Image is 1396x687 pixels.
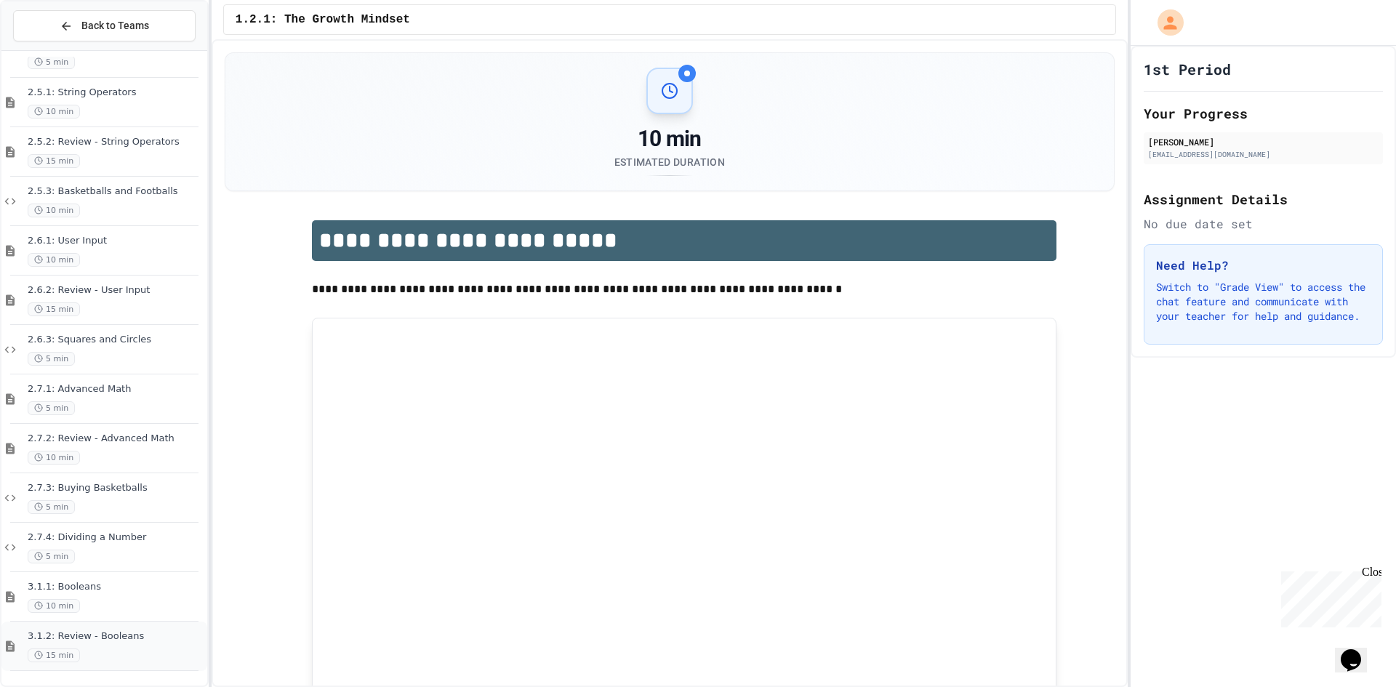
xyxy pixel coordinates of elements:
[28,185,204,198] span: 2.5.3: Basketballs and Footballs
[28,383,204,395] span: 2.7.1: Advanced Math
[28,531,204,544] span: 2.7.4: Dividing a Number
[1335,629,1381,672] iframe: chat widget
[1148,149,1379,160] div: [EMAIL_ADDRESS][DOMAIN_NAME]
[28,482,204,494] span: 2.7.3: Buying Basketballs
[1156,280,1371,324] p: Switch to "Grade View" to access the chat feature and communicate with your teacher for help and ...
[1144,215,1383,233] div: No due date set
[236,11,410,28] span: 1.2.1: The Growth Mindset
[1144,189,1383,209] h2: Assignment Details
[28,154,80,168] span: 15 min
[6,6,100,92] div: Chat with us now!Close
[28,581,204,593] span: 3.1.1: Booleans
[28,87,204,99] span: 2.5.1: String Operators
[28,284,204,297] span: 2.6.2: Review - User Input
[13,10,196,41] button: Back to Teams
[28,105,80,118] span: 10 min
[28,334,204,346] span: 2.6.3: Squares and Circles
[28,235,204,247] span: 2.6.1: User Input
[81,18,149,33] span: Back to Teams
[1144,59,1231,79] h1: 1st Period
[614,155,725,169] div: Estimated Duration
[28,401,75,415] span: 5 min
[28,599,80,613] span: 10 min
[1148,135,1379,148] div: [PERSON_NAME]
[614,126,725,152] div: 10 min
[1142,6,1187,39] div: My Account
[28,253,80,267] span: 10 min
[1144,103,1383,124] h2: Your Progress
[28,433,204,445] span: 2.7.2: Review - Advanced Math
[1275,566,1381,627] iframe: chat widget
[28,352,75,366] span: 5 min
[28,500,75,514] span: 5 min
[28,136,204,148] span: 2.5.2: Review - String Operators
[28,302,80,316] span: 15 min
[28,630,204,643] span: 3.1.2: Review - Booleans
[1156,257,1371,274] h3: Need Help?
[28,550,75,563] span: 5 min
[28,451,80,465] span: 10 min
[28,204,80,217] span: 10 min
[28,648,80,662] span: 15 min
[28,55,75,69] span: 5 min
